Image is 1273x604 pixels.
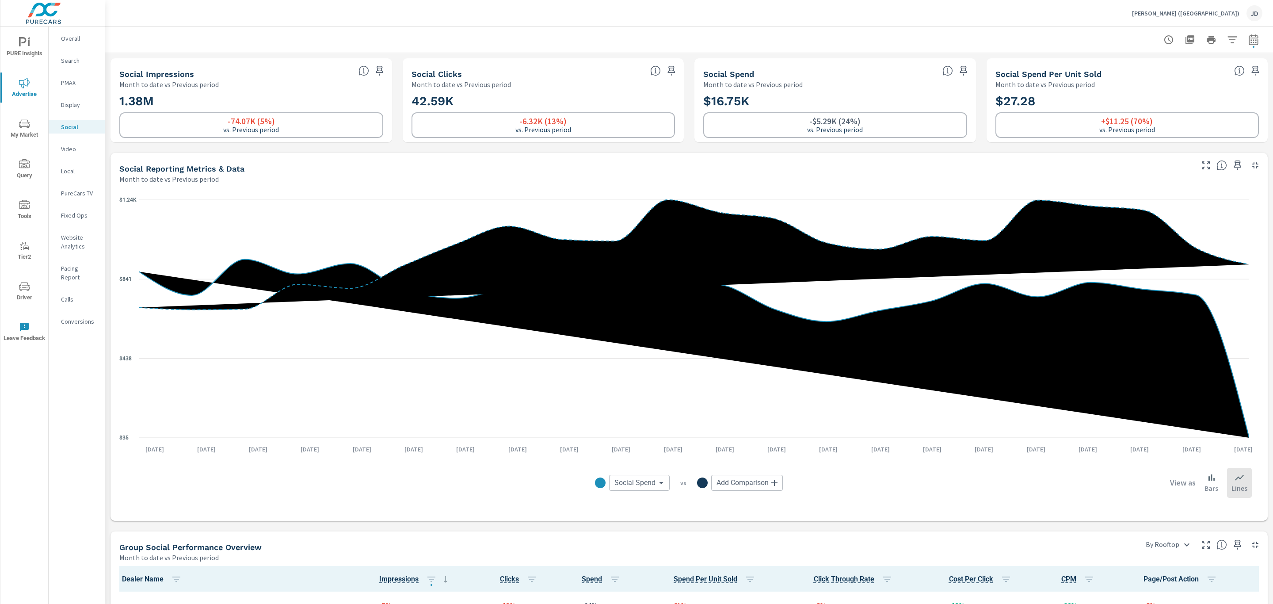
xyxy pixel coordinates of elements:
p: [DATE] [450,445,481,454]
p: vs [670,479,697,487]
div: Fixed Ops [49,209,105,222]
p: PMAX [61,78,98,87]
h6: View as [1170,478,1196,487]
p: Fixed Ops [61,211,98,220]
span: Percentage of users who viewed your campaigns who clicked through to your website. For example, i... [814,574,874,585]
span: Add Comparison [717,478,769,487]
span: Impressions [379,574,451,585]
h6: -6.32K (13%) [519,117,567,126]
span: Clicks [500,574,541,585]
p: [DATE] [606,445,636,454]
p: Month to date vs Previous period [119,79,219,90]
p: vs. Previous period [515,126,571,134]
h6: -74.07K (5%) [228,117,275,126]
p: [DATE] [1072,445,1103,454]
span: Save this to your personalized report [373,64,387,78]
p: vs. Previous period [223,126,279,134]
div: Calls [49,293,105,306]
h2: $16.75K [703,93,967,109]
p: [DATE] [968,445,999,454]
span: Tier2 [3,241,46,262]
button: Make Fullscreen [1199,538,1213,552]
h5: Social Impressions [119,69,194,79]
p: [DATE] [294,445,325,454]
button: Select Date Range [1245,31,1262,49]
p: Video [61,145,98,153]
span: The number of times an ad was shown on your behalf. [Source: This data is provided by the Social ... [358,65,369,76]
h5: Social Spend Per Unit Sold [995,69,1101,79]
h5: Social Clicks [412,69,462,79]
p: Month to date vs Previous period [703,79,803,90]
p: [DATE] [1021,445,1052,454]
span: Spend Per Unit Sold [674,574,759,585]
text: $438 [119,356,132,362]
p: Social [61,122,98,131]
div: PureCars TV [49,187,105,200]
span: Social Spend - The amount of money spent on advertising during the period. [Source: This data is ... [1234,65,1245,76]
div: Pacing Report [49,262,105,284]
span: Dealer Name [122,574,185,585]
p: [DATE] [1176,445,1207,454]
p: Month to date vs Previous period [119,174,219,184]
p: [DATE] [658,445,689,454]
p: Month to date vs Previous period [412,79,511,90]
div: Local [49,164,105,178]
div: nav menu [0,27,48,352]
span: The amount of money spent on advertising during the period. [Source: This data is provided by the... [582,574,602,585]
span: Spend Per Unit Sold [674,574,737,585]
text: $35 [119,435,129,441]
span: CPM [1061,574,1098,585]
span: Spend [582,574,624,585]
span: Click Through Rate [814,574,896,585]
p: vs. Previous period [807,126,863,134]
span: Social Spend [614,478,656,487]
div: Social Spend [609,475,670,491]
h2: $27.28 [995,93,1259,109]
span: Average cost of every 1000 impressions. The calculation for this metric is: "Spend/(Impressions/1... [1061,574,1076,585]
span: Save this to your personalized report [1248,64,1262,78]
h2: 42.59K [412,93,675,109]
div: PMAX [49,76,105,89]
span: Save this to your personalized report [1231,538,1245,552]
p: [DATE] [139,445,170,454]
span: Query [3,159,46,181]
span: The number of times an ad was clicked by a consumer. [Source: This data is provided by the Social... [650,65,661,76]
p: [DATE] [709,445,740,454]
p: [DATE] [761,445,792,454]
p: [DATE] [398,445,429,454]
span: Driver [3,281,46,303]
h5: Social Reporting Metrics & Data [119,164,244,173]
span: Average cost of each click. The calculation for this metric is: "Spend/Clicks". For example, if y... [949,574,993,585]
span: Page/Post Action [1143,574,1220,585]
span: PURE Insights [3,37,46,59]
h5: Social Spend [703,69,754,79]
button: Print Report [1202,31,1220,49]
p: Calls [61,295,98,304]
span: The amount of money spent on advertising during the period. [Source: This data is provided by the... [942,65,953,76]
div: By Rooftop [1140,537,1195,552]
span: Tools [3,200,46,222]
div: Conversions [49,315,105,328]
div: Search [49,54,105,67]
button: "Export Report to PDF" [1181,31,1199,49]
span: Save this to your personalized report [664,64,678,78]
p: [PERSON_NAME] ([GEOGRAPHIC_DATA]) [1132,9,1239,17]
div: Social [49,120,105,134]
span: Cost Per Click [949,574,1015,585]
span: The number of times an ad was shown on your behalf. [Source: This data is provided by the Social ... [379,574,419,585]
span: Leave Feedback [3,322,46,344]
p: Month to date vs Previous period [119,552,219,563]
button: Minimize Widget [1248,538,1262,552]
p: [DATE] [191,445,222,454]
button: Minimize Widget [1248,158,1262,172]
p: [DATE] [502,445,533,454]
button: Make Fullscreen [1199,158,1213,172]
p: Pacing Report [61,264,98,282]
button: Apply Filters [1223,31,1241,49]
span: My Market [3,119,46,140]
p: [DATE] [347,445,377,454]
p: [DATE] [554,445,585,454]
p: Conversions [61,317,98,326]
p: [DATE] [865,445,896,454]
p: Lines [1231,483,1247,493]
